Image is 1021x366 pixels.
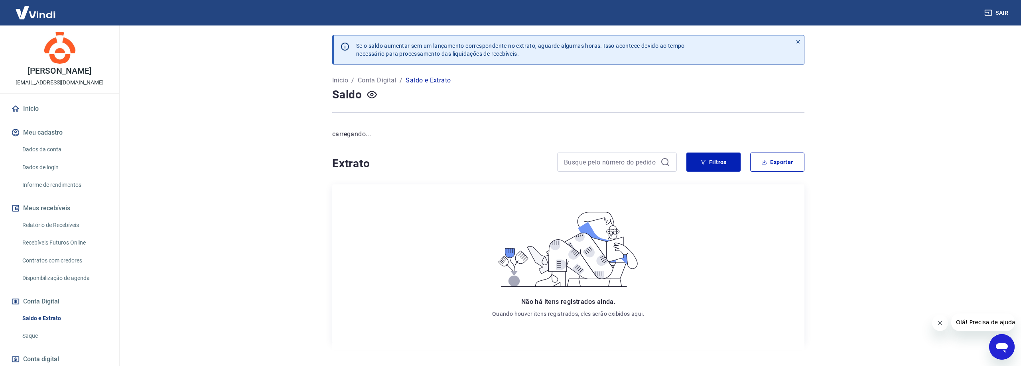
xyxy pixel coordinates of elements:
p: [PERSON_NAME] [28,67,91,75]
a: Saldo e Extrato [19,310,110,327]
span: Olá! Precisa de ajuda? [5,6,67,12]
iframe: Mensagem da empresa [951,313,1015,331]
p: / [400,76,402,85]
p: Se o saldo aumentar sem um lançamento correspondente no extrato, aguarde algumas horas. Isso acon... [356,42,685,58]
a: Início [10,100,110,117]
p: / [351,76,354,85]
a: Dados de login [19,159,110,176]
h4: Saldo [332,87,362,103]
h4: Extrato [332,156,548,172]
img: Vindi [10,0,61,25]
p: Saldo e Extrato [406,76,451,85]
input: Busque pelo número do pedido [564,156,657,168]
img: 58b5854c-8c57-495e-9e8e-ff13dd1c1863.jpeg [44,32,76,64]
a: Início [332,76,348,85]
span: Conta digital [23,354,59,365]
p: [EMAIL_ADDRESS][DOMAIN_NAME] [16,78,104,87]
a: Relatório de Recebíveis [19,217,110,233]
iframe: Fechar mensagem [932,315,948,331]
a: Dados da conta [19,141,110,158]
span: Não há itens registrados ainda. [521,298,615,305]
button: Filtros [686,153,741,172]
button: Exportar [750,153,804,172]
button: Meus recebíveis [10,200,110,217]
p: Quando houver itens registrados, eles serão exibidos aqui. [492,310,645,318]
a: Recebíveis Futuros Online [19,235,110,251]
button: Meu cadastro [10,124,110,141]
a: Informe de rendimentos [19,177,110,193]
a: Disponibilização de agenda [19,270,110,286]
a: Conta Digital [358,76,396,85]
button: Sair [983,6,1011,20]
p: carregando... [332,129,804,139]
iframe: Botão para abrir a janela de mensagens [989,334,1015,360]
a: Contratos com credores [19,252,110,269]
a: Saque [19,328,110,344]
button: Conta Digital [10,293,110,310]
